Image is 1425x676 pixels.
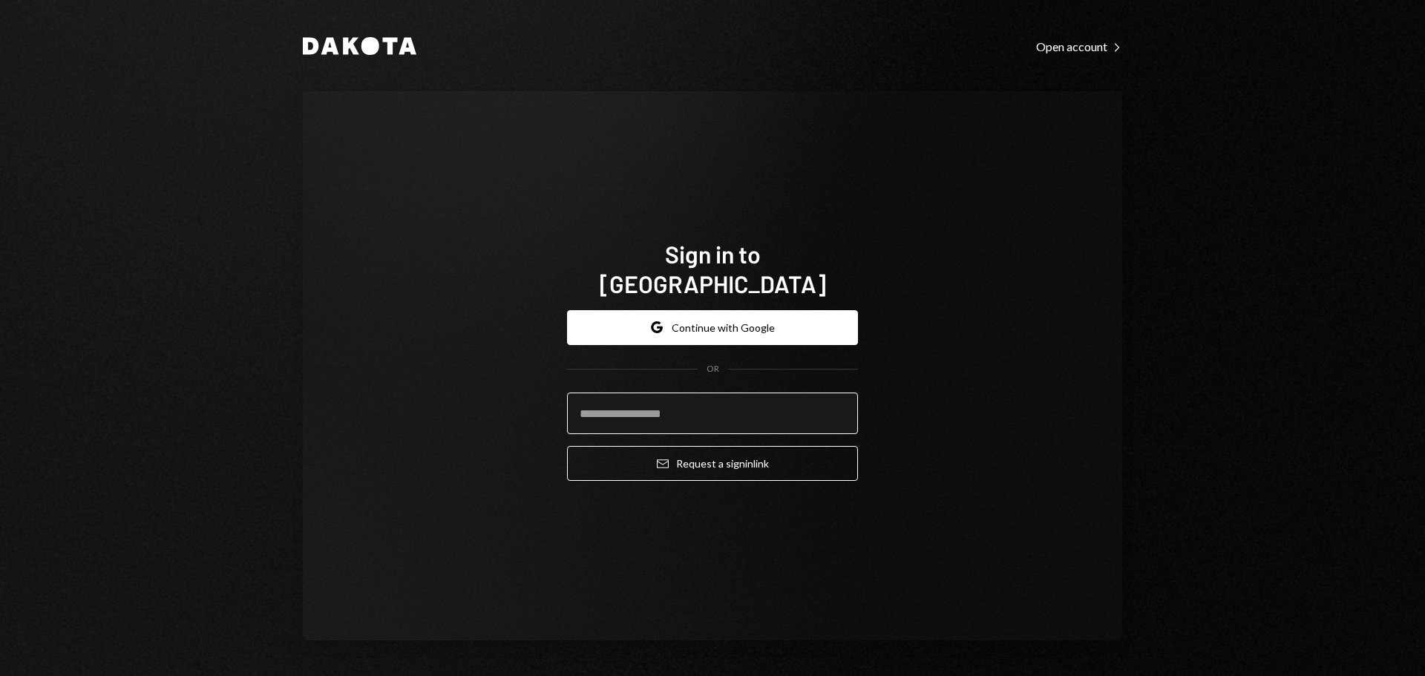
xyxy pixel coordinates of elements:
button: Continue with Google [567,310,858,345]
div: Open account [1036,39,1122,54]
div: OR [707,363,719,375]
a: Open account [1036,38,1122,54]
h1: Sign in to [GEOGRAPHIC_DATA] [567,239,858,298]
button: Request a signinlink [567,446,858,481]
